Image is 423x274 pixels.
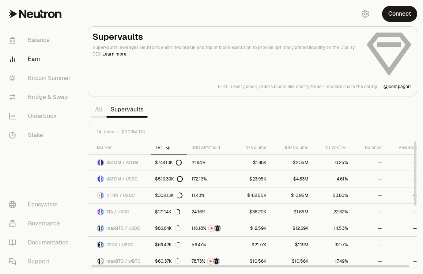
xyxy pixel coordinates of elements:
[101,209,103,215] img: USDC Logo
[106,160,138,165] span: dATOM / ATOM
[155,225,181,231] div: $86.64K
[352,204,386,220] a: --
[97,129,114,135] span: 14 items
[3,214,79,233] a: Governance
[106,242,134,248] span: DYDX / USDC
[3,195,79,214] a: Ecosystem
[3,31,79,50] a: Balance
[352,155,386,171] a: --
[155,258,181,264] div: $60.37K
[151,171,187,187] a: $519.39K
[106,193,135,198] span: NTRN / USDC
[271,155,313,171] a: $2.35M
[384,84,411,90] a: @jcompagni1
[155,209,180,215] div: $171.14K
[313,237,352,253] a: 32.77%
[88,187,151,203] a: NTRN LogoUSDC LogoNTRN / USDC
[97,145,146,151] div: Market
[3,107,79,126] a: Orderbook
[271,171,313,187] a: $4.83M
[155,160,182,165] div: $744.13K
[313,171,352,187] a: 4.61%
[155,193,182,198] div: $302.13K
[187,220,233,236] a: NTRNStructured Points
[3,252,79,271] a: Support
[121,129,146,135] span: $2.09M TVL
[192,145,228,151] div: 30D APY/hold
[317,145,348,151] div: 1D Vol/TVL
[271,253,313,269] a: $10.56K
[3,126,79,145] a: Stake
[98,258,100,264] img: maxBTC Logo
[101,160,103,165] img: ATOM Logo
[106,102,148,117] a: Supervaults
[271,187,313,203] a: $13.95M
[106,225,140,231] span: maxBTC / USDC
[192,258,228,265] button: NTRNStructured Points
[275,145,309,151] div: 30D Volume
[313,220,352,236] a: 14.53%
[3,88,79,107] a: Bridge & Swap
[151,237,187,253] a: $66.42K
[357,145,382,151] div: Balance
[233,171,271,187] a: $23.95K
[155,176,183,182] div: $519.39K
[208,258,214,264] img: NTRN
[313,204,352,220] a: 22.32%
[3,69,79,88] a: Bitcoin Summer
[102,51,126,57] a: Learn more
[327,84,378,90] p: makers share the spring.
[352,187,386,203] a: --
[237,145,267,151] div: 1D Volume
[214,258,219,264] img: Structured Points
[382,6,417,22] button: Connect
[101,193,103,198] img: USDC Logo
[91,102,106,117] a: All
[313,187,352,203] a: 53.80%
[88,237,151,253] a: DYDX LogoUSDC LogoDYDX / USDC
[88,155,151,171] a: dATOM LogoATOM LogodATOM / ATOM
[92,31,360,43] h2: Supervaults
[233,155,271,171] a: $1.88K
[101,176,103,182] img: USDC Logo
[98,209,100,215] img: TIA Logo
[88,220,151,236] a: maxBTC LogoUSDC LogomaxBTC / USDC
[233,187,271,203] a: $162.55K
[88,171,151,187] a: dATOM LogoUSDC LogodATOM / USDC
[155,145,183,151] div: TVL
[233,237,271,253] a: $21.77K
[101,258,103,264] img: wBTC Logo
[271,204,313,220] a: $1.65M
[98,242,100,248] img: DYDX Logo
[187,253,233,269] a: NTRNStructured Points
[218,84,378,90] a: First in every block,orders bloom like cherry trees—makers share the spring.
[106,176,138,182] span: dATOM / USDC
[209,225,215,231] img: NTRN
[352,220,386,236] a: --
[101,225,103,231] img: USDC Logo
[233,220,271,236] a: $12.59K
[92,44,360,57] p: Supervaults leverages Neutron's enshrined oracle and top of block execution to provide optimally ...
[98,176,100,182] img: dATOM Logo
[151,204,187,220] a: $171.14K
[101,242,103,248] img: USDC Logo
[88,253,151,269] a: maxBTC LogowBTC LogomaxBTC / wBTC
[233,253,271,269] a: $10.56K
[151,187,187,203] a: $302.13K
[390,145,417,151] div: Rewards
[233,204,271,220] a: $38.20K
[151,253,187,269] a: $60.37K
[98,225,100,231] img: maxBTC Logo
[155,242,181,248] div: $66.42K
[352,237,386,253] a: --
[98,160,100,165] img: dATOM Logo
[192,225,228,232] button: NTRNStructured Points
[151,220,187,236] a: $86.64K
[352,253,386,269] a: --
[313,253,352,269] a: 17.49%
[271,220,313,236] a: $12.69K
[88,204,151,220] a: TIA LogoUSDC LogoTIA / USDC
[215,225,220,231] img: Structured Points
[313,155,352,171] a: 0.25%
[151,155,187,171] a: $744.13K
